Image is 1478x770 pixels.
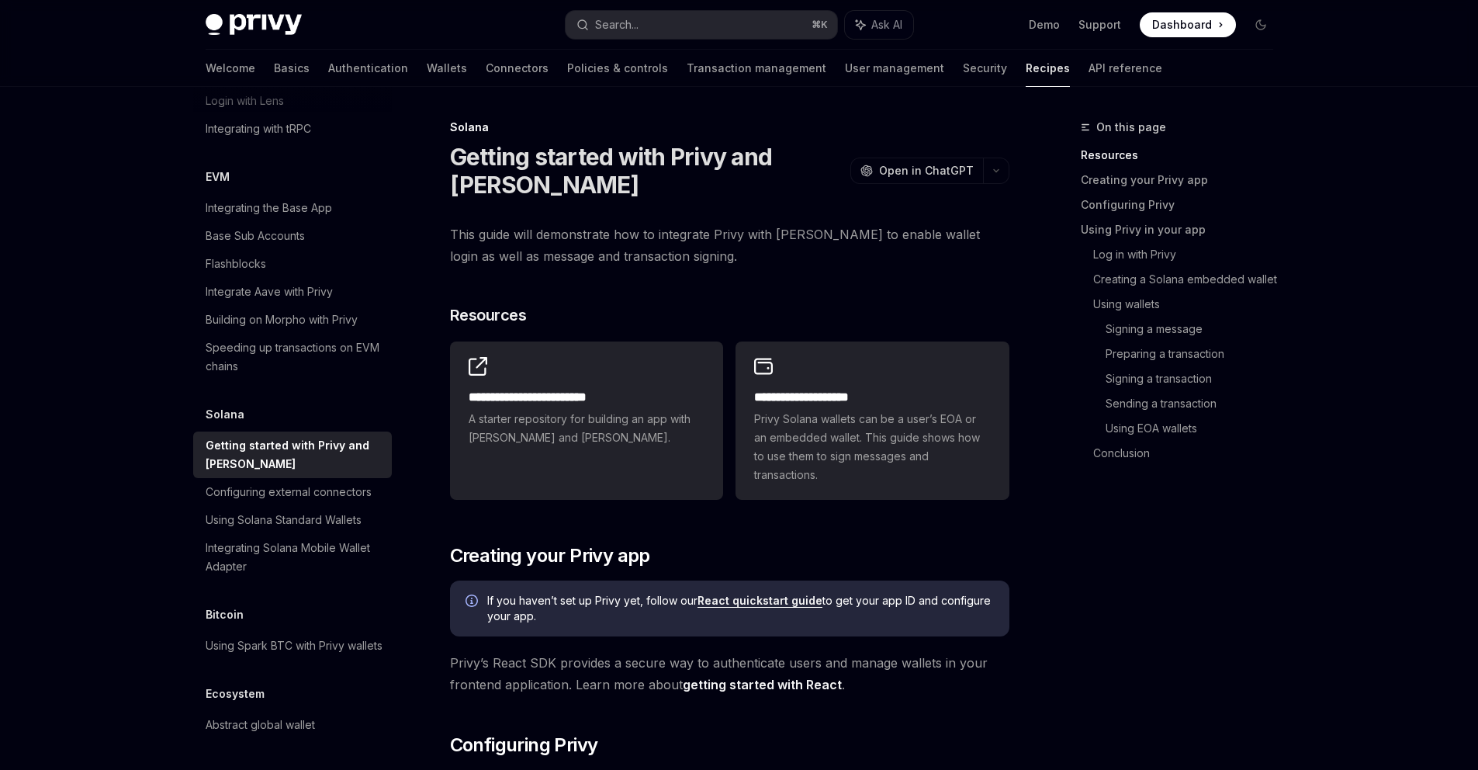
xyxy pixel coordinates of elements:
span: Dashboard [1152,17,1212,33]
a: Using Solana Standard Wallets [193,506,392,534]
div: Base Sub Accounts [206,227,305,245]
span: A starter repository for building an app with [PERSON_NAME] and [PERSON_NAME]. [469,410,704,447]
span: Resources [450,304,527,326]
div: Integrating the Base App [206,199,332,217]
a: Integrating with tRPC [193,115,392,143]
a: Using Privy in your app [1081,217,1286,242]
div: Flashblocks [206,255,266,273]
h5: EVM [206,168,230,186]
div: Integrating Solana Mobile Wallet Adapter [206,539,382,576]
div: Integrating with tRPC [206,120,311,138]
a: React quickstart guide [697,594,822,608]
span: Privy Solana wallets can be a user’s EOA or an embedded wallet. This guide shows how to use them ... [754,410,990,484]
a: Integrate Aave with Privy [193,278,392,306]
a: Integrating Solana Mobile Wallet Adapter [193,534,392,581]
a: Signing a transaction [1106,366,1286,391]
img: dark logo [206,14,302,36]
a: Resources [1081,143,1286,168]
a: Configuring Privy [1081,192,1286,217]
a: Configuring external connectors [193,478,392,506]
a: API reference [1089,50,1162,87]
div: Getting started with Privy and [PERSON_NAME] [206,436,382,473]
a: User management [845,50,944,87]
a: Sending a transaction [1106,391,1286,416]
a: Creating your Privy app [1081,168,1286,192]
div: Building on Morpho with Privy [206,310,358,329]
svg: Info [466,595,481,610]
a: Conclusion [1093,441,1286,466]
a: **** **** **** *****Privy Solana wallets can be a user’s EOA or an embedded wallet. This guide sh... [736,342,1009,500]
a: Dashboard [1140,12,1236,37]
a: Flashblocks [193,250,392,278]
a: Transaction management [687,50,826,87]
div: Using Solana Standard Wallets [206,511,362,529]
div: Using Spark BTC with Privy wallets [206,636,382,655]
h5: Ecosystem [206,685,265,703]
span: This guide will demonstrate how to integrate Privy with [PERSON_NAME] to enable wallet login as w... [450,224,1009,267]
div: Integrate Aave with Privy [206,283,333,301]
a: Abstract global wallet [193,711,392,739]
button: Open in ChatGPT [850,158,983,184]
a: Building on Morpho with Privy [193,306,392,334]
a: Signing a message [1106,317,1286,342]
a: Policies & controls [567,50,668,87]
a: Security [963,50,1007,87]
a: getting started with React [683,677,842,693]
span: Privy’s React SDK provides a secure way to authenticate users and manage wallets in your frontend... [450,652,1009,695]
a: Speeding up transactions on EVM chains [193,334,392,380]
button: Search...⌘K [566,11,837,39]
span: ⌘ K [812,19,828,31]
a: Getting started with Privy and [PERSON_NAME] [193,432,392,478]
a: Using Spark BTC with Privy wallets [193,632,392,660]
a: Log in with Privy [1093,242,1286,267]
div: Abstract global wallet [206,716,315,734]
div: Configuring external connectors [206,483,372,501]
h1: Getting started with Privy and [PERSON_NAME] [450,143,844,199]
a: Support [1078,17,1121,33]
button: Toggle dark mode [1248,12,1273,37]
span: Ask AI [871,17,902,33]
a: Using EOA wallets [1106,416,1286,441]
a: Integrating the Base App [193,194,392,222]
button: Ask AI [845,11,913,39]
a: Wallets [427,50,467,87]
span: Open in ChatGPT [879,163,974,179]
a: Demo [1029,17,1060,33]
h5: Bitcoin [206,605,244,624]
div: Search... [595,16,639,34]
a: Welcome [206,50,255,87]
a: Base Sub Accounts [193,222,392,250]
span: If you haven’t set up Privy yet, follow our to get your app ID and configure your app. [487,593,994,624]
a: Creating a Solana embedded wallet [1093,267,1286,292]
a: Recipes [1026,50,1070,87]
span: Creating your Privy app [450,543,650,568]
h5: Solana [206,405,244,424]
div: Solana [450,120,1009,135]
a: Preparing a transaction [1106,342,1286,366]
span: Configuring Privy [450,733,598,758]
a: Basics [274,50,310,87]
a: Connectors [486,50,549,87]
div: Speeding up transactions on EVM chains [206,338,382,376]
a: Authentication [328,50,408,87]
span: On this page [1096,118,1166,137]
a: Using wallets [1093,292,1286,317]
